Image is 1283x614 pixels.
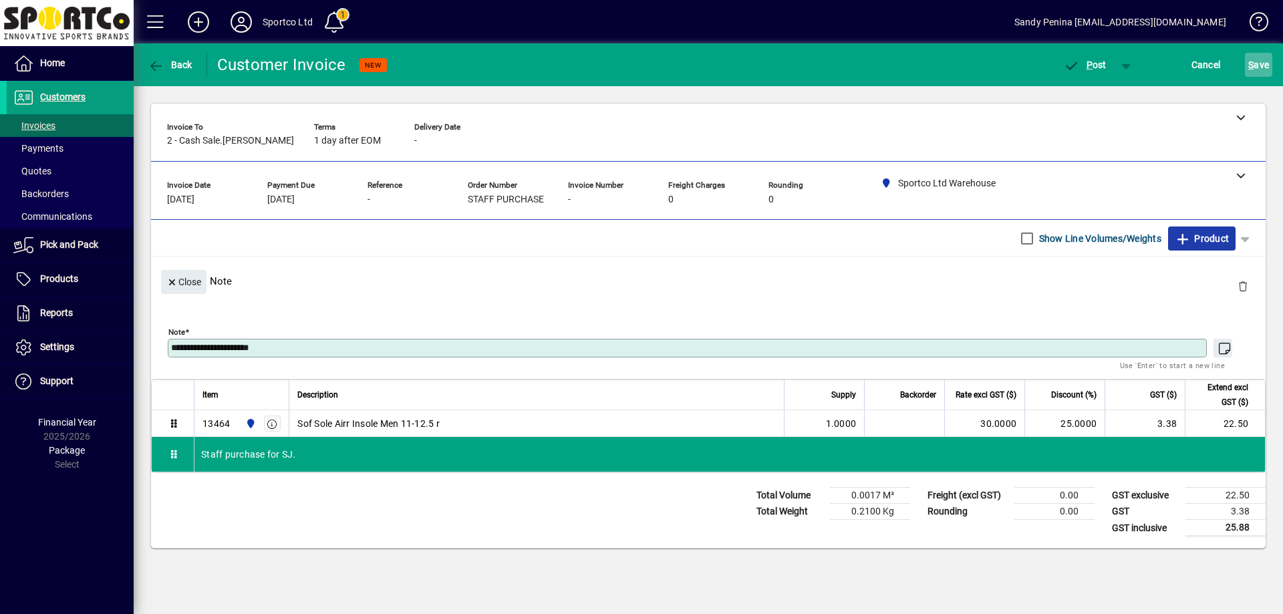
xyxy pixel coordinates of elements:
[38,417,96,428] span: Financial Year
[40,273,78,284] span: Products
[7,297,134,330] a: Reports
[161,270,206,294] button: Close
[7,137,134,160] a: Payments
[7,160,134,182] a: Quotes
[668,194,674,205] span: 0
[158,275,210,287] app-page-header-button: Close
[40,307,73,318] span: Reports
[1120,357,1225,373] mat-hint: Use 'Enter' to start a new line
[368,194,370,205] span: -
[7,263,134,296] a: Products
[40,341,74,352] span: Settings
[168,327,185,337] mat-label: Note
[1185,488,1266,504] td: 22.50
[7,47,134,80] a: Home
[1036,232,1161,245] label: Show Line Volumes/Weights
[1014,11,1226,33] div: Sandy Penina [EMAIL_ADDRESS][DOMAIN_NAME]
[177,10,220,34] button: Add
[1105,520,1185,536] td: GST inclusive
[134,53,207,77] app-page-header-button: Back
[314,136,381,146] span: 1 day after EOM
[1087,59,1093,70] span: P
[1188,53,1224,77] button: Cancel
[1248,59,1254,70] span: S
[921,504,1014,520] td: Rounding
[1191,54,1221,75] span: Cancel
[956,388,1016,402] span: Rate excl GST ($)
[468,194,544,205] span: STAFF PURCHASE
[1063,59,1107,70] span: ost
[831,388,856,402] span: Supply
[40,92,86,102] span: Customers
[7,182,134,205] a: Backorders
[1227,280,1259,292] app-page-header-button: Delete
[7,114,134,137] a: Invoices
[7,205,134,228] a: Communications
[1150,388,1177,402] span: GST ($)
[1175,228,1229,249] span: Product
[40,375,74,386] span: Support
[40,239,98,250] span: Pick and Pack
[13,120,55,131] span: Invoices
[148,59,192,70] span: Back
[13,143,63,154] span: Payments
[830,488,910,504] td: 0.0017 M³
[194,437,1265,472] div: Staff purchase for SJ.
[768,194,774,205] span: 0
[1014,488,1095,504] td: 0.00
[921,488,1014,504] td: Freight (excl GST)
[365,61,382,69] span: NEW
[144,53,196,77] button: Back
[414,136,417,146] span: -
[151,257,1266,305] div: Note
[40,57,65,68] span: Home
[167,136,294,146] span: 2 - Cash Sale.[PERSON_NAME]
[202,388,219,402] span: Item
[953,417,1016,430] div: 30.0000
[166,271,201,293] span: Close
[1185,410,1265,437] td: 22.50
[202,417,230,430] div: 13464
[263,11,313,33] div: Sportco Ltd
[900,388,936,402] span: Backorder
[1245,53,1272,77] button: Save
[297,388,338,402] span: Description
[1014,504,1095,520] td: 0.00
[1185,504,1266,520] td: 3.38
[242,416,257,431] span: Sportco Ltd Warehouse
[7,331,134,364] a: Settings
[49,445,85,456] span: Package
[13,211,92,222] span: Communications
[1051,388,1097,402] span: Discount (%)
[568,194,571,205] span: -
[1248,54,1269,75] span: ave
[297,417,440,430] span: Sof Sole Airr Insole Men 11-12.5 r
[1168,226,1236,251] button: Product
[750,504,830,520] td: Total Weight
[1024,410,1105,437] td: 25.0000
[830,504,910,520] td: 0.2100 Kg
[7,365,134,398] a: Support
[13,166,51,176] span: Quotes
[220,10,263,34] button: Profile
[750,488,830,504] td: Total Volume
[1227,270,1259,302] button: Delete
[1185,520,1266,536] td: 25.88
[1105,410,1185,437] td: 3.38
[1105,504,1185,520] td: GST
[167,194,194,205] span: [DATE]
[267,194,295,205] span: [DATE]
[1193,380,1248,410] span: Extend excl GST ($)
[1105,488,1185,504] td: GST exclusive
[13,188,69,199] span: Backorders
[217,54,346,75] div: Customer Invoice
[1056,53,1113,77] button: Post
[1240,3,1266,46] a: Knowledge Base
[7,228,134,262] a: Pick and Pack
[826,417,857,430] span: 1.0000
